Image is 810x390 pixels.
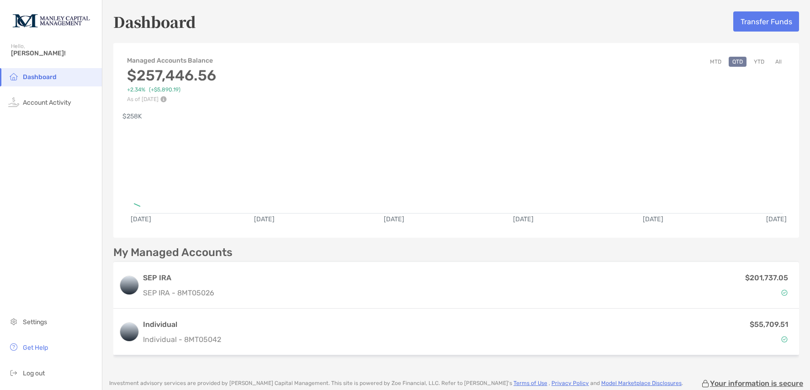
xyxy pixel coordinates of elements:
[127,86,145,93] span: +2.34%
[254,215,275,223] text: [DATE]
[8,342,19,353] img: get-help icon
[8,71,19,82] img: household icon
[729,57,746,67] button: QTD
[8,96,19,107] img: activity icon
[120,323,138,341] img: logo account
[11,4,91,37] img: Zoe Logo
[120,276,138,294] img: logo account
[23,318,47,326] span: Settings
[160,96,167,102] img: Performance Info
[551,380,589,386] a: Privacy Policy
[127,57,216,64] h4: Managed Accounts Balance
[601,380,682,386] a: Model Marketplace Disclosures
[8,367,19,378] img: logout icon
[767,215,787,223] text: [DATE]
[109,380,683,387] p: Investment advisory services are provided by [PERSON_NAME] Capital Management . This site is powe...
[149,86,180,93] span: ( +$5,890.19 )
[122,112,142,120] text: $258K
[127,67,216,84] h3: $257,446.56
[23,99,71,107] span: Account Activity
[143,287,214,299] p: SEP IRA - 8MT05026
[23,344,48,352] span: Get Help
[643,215,664,223] text: [DATE]
[143,319,221,330] h3: Individual
[733,11,799,32] button: Transfer Funds
[11,49,96,57] span: [PERSON_NAME]!
[23,369,45,377] span: Log out
[706,57,725,67] button: MTD
[143,272,214,283] h3: SEP IRA
[710,379,803,388] p: Your information is secure
[113,247,233,258] p: My Managed Accounts
[745,272,788,283] p: $201,737.05
[113,11,196,32] h5: Dashboard
[514,380,547,386] a: Terms of Use
[384,215,404,223] text: [DATE]
[772,57,785,67] button: All
[127,96,216,102] p: As of [DATE]
[750,319,788,330] p: $55,709.51
[750,57,768,67] button: YTD
[781,289,788,296] img: Account Status icon
[143,334,221,345] p: Individual - 8MT05042
[131,215,151,223] text: [DATE]
[514,215,534,223] text: [DATE]
[8,316,19,327] img: settings icon
[781,336,788,342] img: Account Status icon
[23,73,57,81] span: Dashboard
